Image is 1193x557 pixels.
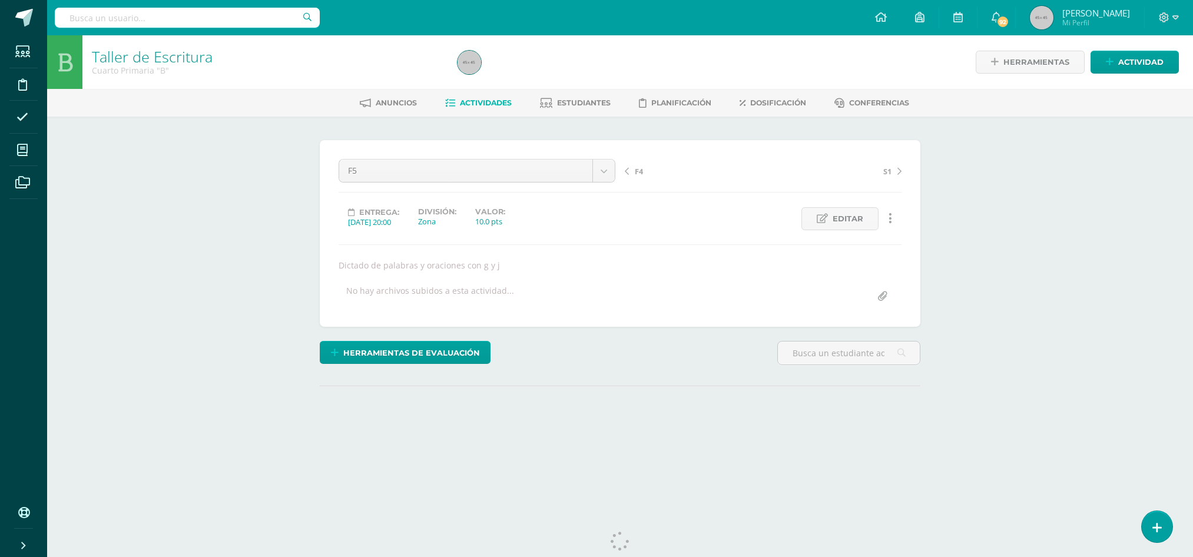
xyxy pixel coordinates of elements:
[1030,6,1053,29] img: 45x45
[651,98,711,107] span: Planificación
[635,166,643,177] span: F4
[833,208,863,230] span: Editar
[750,98,806,107] span: Dosificación
[92,47,213,67] a: Taller de Escritura
[445,94,512,112] a: Actividades
[639,94,711,112] a: Planificación
[92,65,443,76] div: Cuarto Primaria 'B'
[418,207,456,216] label: División:
[475,207,505,216] label: Valor:
[360,94,417,112] a: Anuncios
[557,98,611,107] span: Estudiantes
[740,94,806,112] a: Dosificación
[1118,51,1164,73] span: Actividad
[849,98,909,107] span: Conferencias
[834,94,909,112] a: Conferencias
[348,217,399,227] div: [DATE] 20:00
[334,260,906,271] div: Dictado de palabras y oraciones con g y j
[320,341,491,364] a: Herramientas de evaluación
[883,166,892,177] span: S1
[418,216,456,227] div: Zona
[346,285,514,308] div: No hay archivos subidos a esta actividad...
[976,51,1085,74] a: Herramientas
[348,160,584,182] span: F5
[475,216,505,227] div: 10.0 pts
[763,165,902,177] a: S1
[1062,7,1130,19] span: [PERSON_NAME]
[1062,18,1130,28] span: Mi Perfil
[460,98,512,107] span: Actividades
[359,208,399,217] span: Entrega:
[1003,51,1069,73] span: Herramientas
[540,94,611,112] a: Estudiantes
[1091,51,1179,74] a: Actividad
[339,160,615,182] a: F5
[996,15,1009,28] span: 92
[343,342,480,364] span: Herramientas de evaluación
[778,342,920,364] input: Busca un estudiante aquí...
[92,48,443,65] h1: Taller de Escritura
[458,51,481,74] img: 45x45
[55,8,320,28] input: Busca un usuario...
[625,165,763,177] a: F4
[376,98,417,107] span: Anuncios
